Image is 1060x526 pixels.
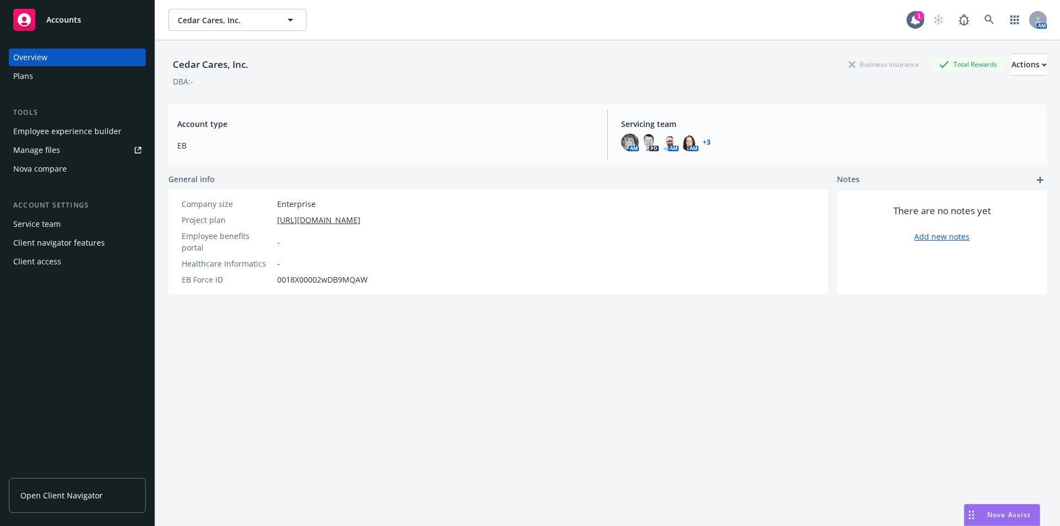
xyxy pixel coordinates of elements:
[9,4,146,35] a: Accounts
[20,490,103,501] span: Open Client Navigator
[182,214,273,226] div: Project plan
[703,139,711,146] a: +3
[837,173,860,187] span: Notes
[13,49,47,66] div: Overview
[1011,54,1047,75] div: Actions
[978,9,1000,31] a: Search
[9,234,146,252] a: Client navigator features
[182,258,273,269] div: Healthcare Informatics
[13,67,33,85] div: Plans
[9,107,146,118] div: Tools
[173,76,193,87] div: DBA: -
[9,67,146,85] a: Plans
[9,141,146,159] a: Manage files
[914,231,969,242] a: Add new notes
[953,9,975,31] a: Report a Bug
[13,123,121,140] div: Employee experience builder
[987,510,1031,519] span: Nova Assist
[182,274,273,285] div: EB Force ID
[13,234,105,252] div: Client navigator features
[1004,9,1026,31] a: Switch app
[914,11,924,21] div: 1
[13,215,61,233] div: Service team
[934,57,1003,71] div: Total Rewards
[277,258,280,269] span: -
[9,160,146,178] a: Nova compare
[13,160,67,178] div: Nova compare
[182,198,273,210] div: Company size
[13,141,60,159] div: Manage files
[9,215,146,233] a: Service team
[621,134,639,151] img: photo
[177,118,594,130] span: Account type
[277,236,280,248] span: -
[178,14,273,26] span: Cedar Cares, Inc.
[1033,173,1047,187] a: add
[9,200,146,211] div: Account settings
[9,49,146,66] a: Overview
[843,57,925,71] div: Business Insurance
[681,134,698,151] img: photo
[964,504,1040,526] button: Nova Assist
[9,253,146,270] a: Client access
[168,173,215,185] span: General info
[182,230,273,253] div: Employee benefits portal
[661,134,679,151] img: photo
[277,198,316,210] span: Enterprise
[13,253,61,270] div: Client access
[641,134,659,151] img: photo
[177,140,594,151] span: EB
[928,9,950,31] a: Start snowing
[277,214,361,226] a: [URL][DOMAIN_NAME]
[46,15,81,24] span: Accounts
[168,9,306,31] button: Cedar Cares, Inc.
[893,204,991,217] span: There are no notes yet
[621,118,1038,130] span: Servicing team
[9,123,146,140] a: Employee experience builder
[1011,54,1047,76] button: Actions
[277,274,368,285] span: 0018X00002wDB9MQAW
[964,504,978,525] div: Drag to move
[168,57,253,72] div: Cedar Cares, Inc.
